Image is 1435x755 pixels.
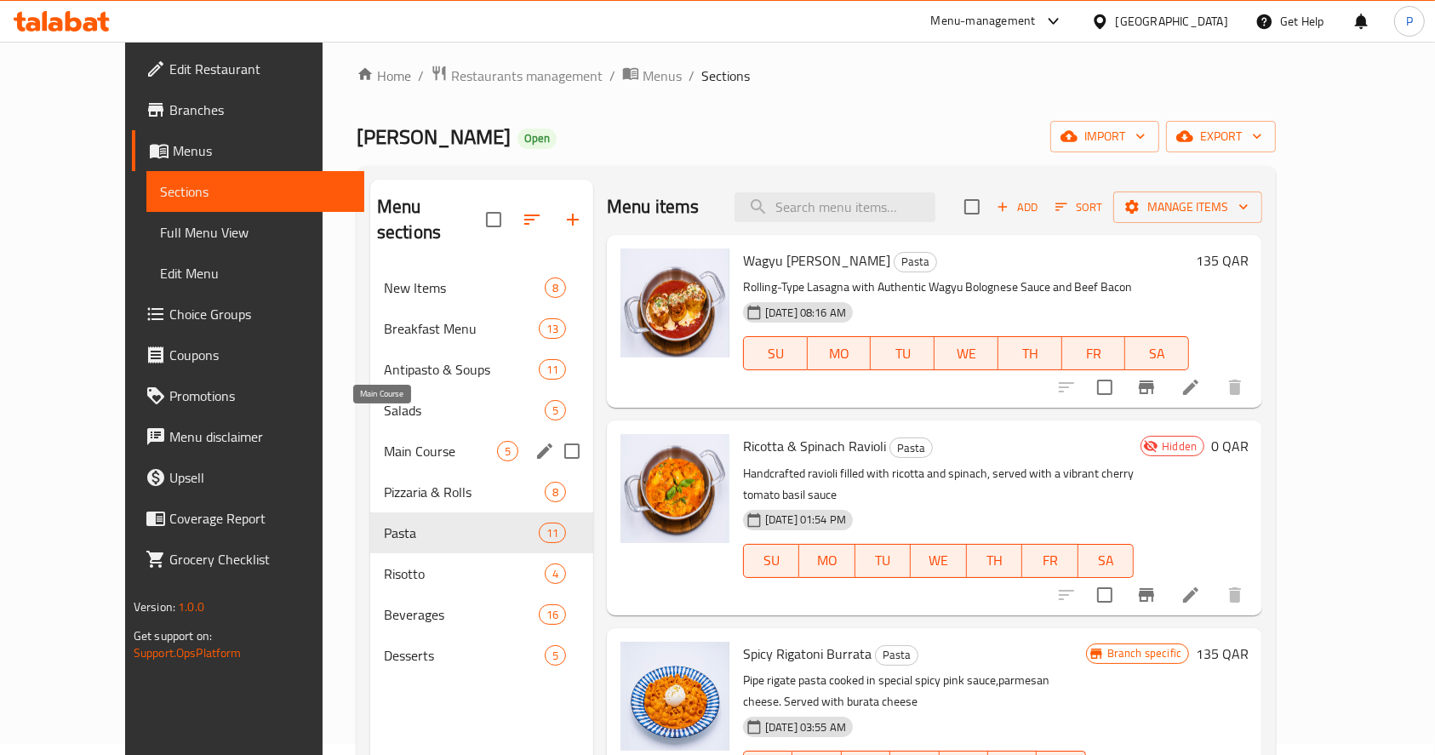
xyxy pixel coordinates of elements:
span: Grocery Checklist [169,549,352,569]
span: Add item [990,194,1044,220]
span: TU [862,548,904,573]
div: items [497,441,518,461]
span: 4 [546,566,565,582]
div: items [539,523,566,543]
span: MO [806,548,848,573]
h2: Menu sections [377,194,486,245]
div: Open [517,129,557,149]
button: Manage items [1113,192,1262,223]
span: import [1064,126,1146,147]
div: Pasta [875,645,918,666]
a: Edit menu item [1181,585,1201,605]
button: Sort [1051,194,1106,220]
div: Desserts5 [370,635,593,676]
span: Select section [954,189,990,225]
span: FR [1069,341,1119,366]
a: Menus [622,65,682,87]
div: Beverages16 [370,594,593,635]
button: SU [743,544,799,578]
span: [DATE] 03:55 AM [758,719,853,735]
span: Salads [384,400,545,420]
span: 13 [540,321,565,337]
span: Menus [173,140,352,161]
a: Support.OpsPlatform [134,642,242,664]
nav: Menu sections [370,260,593,683]
span: Select to update [1087,577,1123,613]
span: Desserts [384,645,545,666]
a: Coverage Report [132,498,365,539]
span: Restaurants management [451,66,603,86]
button: FR [1062,336,1126,370]
p: Pipe rigate pasta cooked in special spicy pink sauce,parmesan cheese. Served with burata cheese [743,670,1086,712]
a: Edit Restaurant [132,49,365,89]
a: Grocery Checklist [132,539,365,580]
h6: 135 QAR [1196,642,1249,666]
span: TH [1005,341,1055,366]
div: Breakfast Menu13 [370,308,593,349]
span: Breakfast Menu [384,318,539,339]
li: / [609,66,615,86]
span: Coverage Report [169,508,352,529]
span: SA [1085,548,1127,573]
button: TU [871,336,935,370]
span: Choice Groups [169,304,352,324]
span: 8 [546,280,565,296]
button: WE [911,544,966,578]
span: SU [751,548,792,573]
div: items [545,400,566,420]
nav: breadcrumb [357,65,1276,87]
h2: Menu items [607,194,700,220]
div: Pizzaria & Rolls [384,482,545,502]
div: Main Course5edit [370,431,593,472]
a: Upsell [132,457,365,498]
span: Sections [160,181,352,202]
div: items [539,359,566,380]
a: Restaurants management [431,65,603,87]
span: Pasta [384,523,539,543]
span: Upsell [169,467,352,488]
div: New Items [384,277,545,298]
span: Manage items [1127,197,1249,218]
a: Edit menu item [1181,377,1201,398]
span: Coupons [169,345,352,365]
div: Pasta11 [370,512,593,553]
div: New Items8 [370,267,593,308]
button: import [1050,121,1159,152]
a: Coupons [132,335,365,375]
a: Menu disclaimer [132,416,365,457]
span: Main Course [384,441,497,461]
button: SA [1125,336,1189,370]
button: edit [532,438,557,464]
div: items [545,277,566,298]
button: export [1166,121,1276,152]
span: WE [918,548,959,573]
span: 1.0.0 [178,596,204,618]
img: Ricotta & Spinach Ravioli [620,434,729,543]
a: Choice Groups [132,294,365,335]
span: Edit Restaurant [169,59,352,79]
span: Version: [134,596,175,618]
div: items [539,604,566,625]
button: Add section [552,199,593,240]
li: / [689,66,695,86]
div: [GEOGRAPHIC_DATA] [1116,12,1228,31]
img: Spicy Rigatoni Burrata [620,642,729,751]
div: Menu-management [931,11,1036,31]
a: Home [357,66,411,86]
span: 11 [540,525,565,541]
span: WE [941,341,992,366]
div: Pasta [889,438,933,458]
span: 5 [546,403,565,419]
span: Spicy Rigatoni Burrata [743,641,872,666]
span: FR [1029,548,1071,573]
input: search [735,192,935,222]
div: Pizzaria & Rolls8 [370,472,593,512]
span: Antipasto & Soups [384,359,539,380]
button: Add [990,194,1044,220]
button: delete [1215,367,1255,408]
span: Open [517,131,557,146]
button: TH [967,544,1022,578]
